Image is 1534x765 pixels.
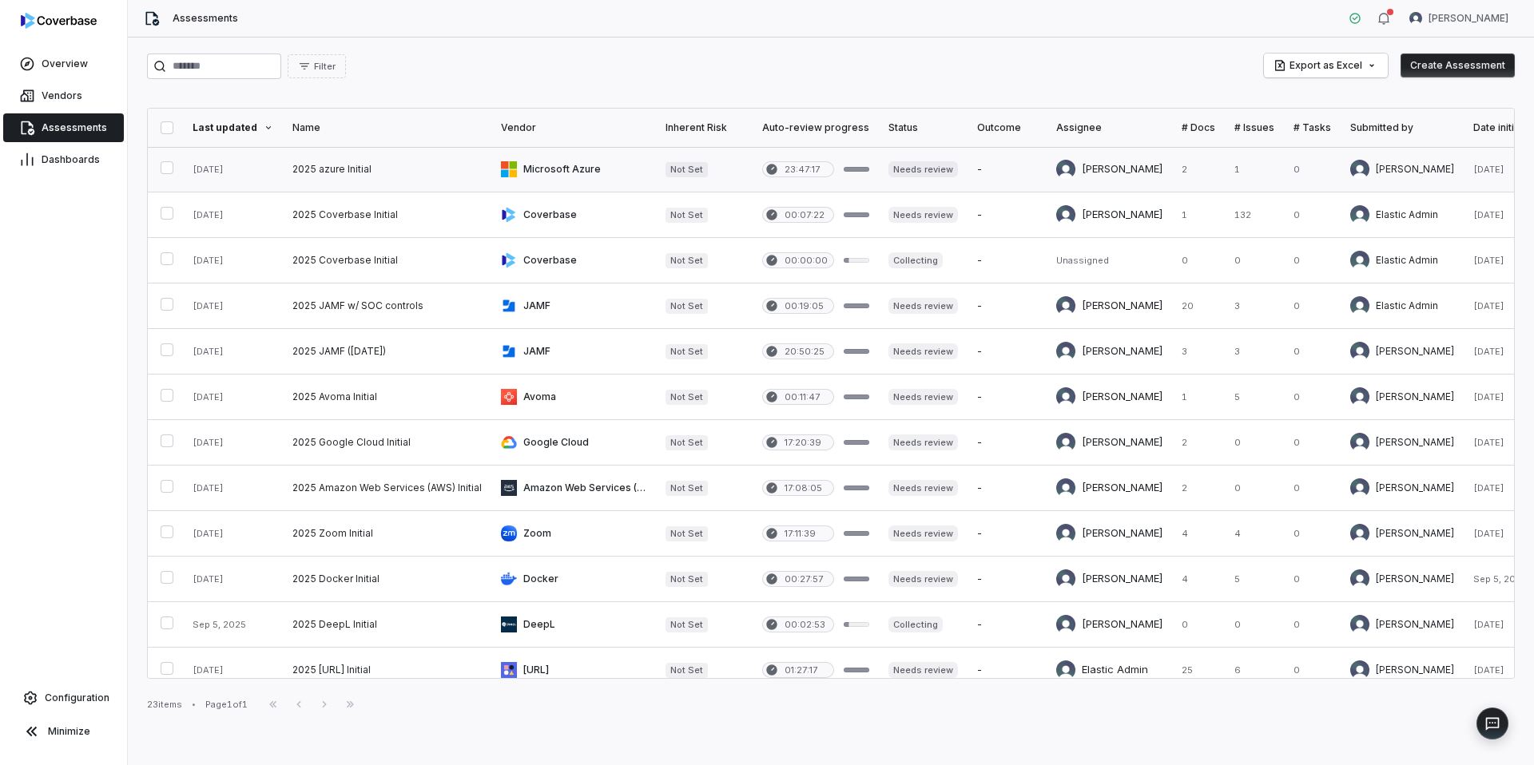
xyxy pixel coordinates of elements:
img: Elastic Admin avatar [1350,251,1369,270]
img: logo-D7KZi-bG.svg [21,13,97,29]
img: Kim Kambarami avatar [1350,615,1369,634]
span: Filter [314,61,336,73]
div: Name [292,121,482,134]
img: Kim Kambarami avatar [1350,433,1369,452]
img: Kim Kambarami avatar [1350,387,1369,406]
div: Inherent Risk [666,121,743,134]
span: Assessments [42,121,107,134]
span: Vendors [42,89,82,102]
img: Kim Kambarami avatar [1350,569,1369,589]
img: Kim Kambarami avatar [1350,342,1369,361]
div: Last updated [193,121,273,134]
img: Christine Bocci avatar [1056,478,1075,497]
td: - [968,238,1047,283]
a: Configuration [6,684,121,712]
img: Kim Kambarami avatar [1350,160,1369,179]
img: Kim Kambarami avatar [1350,660,1369,680]
td: - [968,648,1047,693]
td: - [968,602,1047,648]
a: Overview [3,50,124,78]
td: - [968,466,1047,511]
a: Dashboards [3,145,124,174]
span: Configuration [45,692,109,704]
img: Christine Bocci avatar [1056,524,1075,543]
div: # Issues [1234,121,1274,134]
a: Vendors [3,81,124,110]
span: Overview [42,57,88,70]
span: Dashboards [42,153,100,166]
span: Minimize [48,725,90,738]
span: [PERSON_NAME] [1429,12,1508,25]
td: - [968,192,1047,238]
img: Kim Kambarami avatar [1056,387,1075,406]
div: Status [888,121,958,134]
img: Kim Kambarami avatar [1056,615,1075,634]
a: Assessments [3,113,124,142]
img: Kim Kambarami avatar [1409,12,1422,25]
span: Assessments [173,12,238,25]
button: Export as Excel [1264,54,1388,77]
img: Elastic Admin avatar [1056,660,1075,680]
div: Outcome [977,121,1037,134]
div: # Tasks [1294,121,1331,134]
div: Page 1 of 1 [205,699,248,711]
div: • [192,699,196,710]
div: Assignee [1056,121,1162,134]
button: Filter [288,54,346,78]
img: Kim Kambarami avatar [1056,296,1075,315]
img: Kim Kambarami avatar [1056,160,1075,179]
div: # Docs [1182,121,1215,134]
button: Create Assessment [1401,54,1515,77]
img: Elastic Admin avatar [1350,205,1369,224]
img: Kim Kambarami avatar [1056,205,1075,224]
img: Christine Bocci avatar [1056,433,1075,452]
button: Minimize [6,715,121,747]
div: 23 items [147,699,182,711]
td: - [968,420,1047,466]
td: - [968,375,1047,420]
td: - [968,557,1047,602]
button: Kim Kambarami avatar[PERSON_NAME] [1400,6,1518,30]
td: - [968,511,1047,557]
td: - [968,147,1047,192]
img: Elastic Admin avatar [1350,296,1369,315]
img: Kim Kambarami avatar [1350,478,1369,497]
div: Submitted by [1350,121,1454,134]
img: Christine Bocci avatar [1056,342,1075,361]
td: - [968,283,1047,329]
td: - [968,329,1047,375]
img: Kim Kambarami avatar [1056,569,1075,589]
div: Auto-review progress [762,121,869,134]
div: Vendor [501,121,646,134]
img: Kim Kambarami avatar [1350,524,1369,543]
